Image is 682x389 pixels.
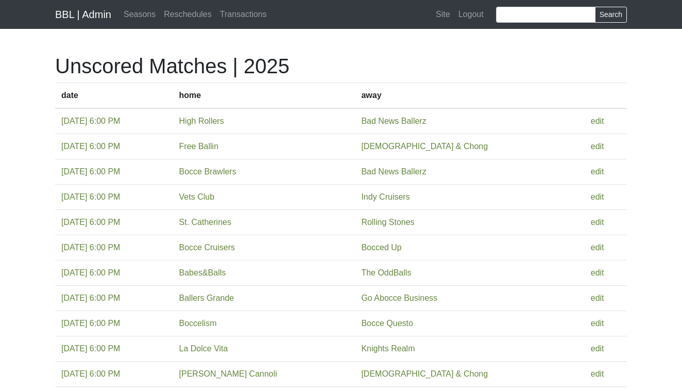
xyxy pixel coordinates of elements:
a: edit [591,294,604,302]
a: [DATE] 6:00 PM [61,344,120,353]
a: [DATE] 6:00 PM [61,117,120,125]
a: Bad News Ballerz [361,117,426,125]
a: edit [591,243,604,252]
a: [DATE] 6:00 PM [61,192,120,201]
a: Vets Club [179,192,214,201]
a: Ballers Grande [179,294,234,302]
th: date [55,83,173,109]
a: [DATE] 6:00 PM [61,369,120,378]
a: Bocce Questo [361,319,413,328]
button: Search [595,7,627,23]
a: [DEMOGRAPHIC_DATA] & Chong [361,142,488,151]
a: edit [591,167,604,176]
a: Logout [454,4,488,25]
a: Bocce Cruisers [179,243,235,252]
a: [DATE] 6:00 PM [61,243,120,252]
a: Bocced Up [361,243,401,252]
a: The OddBalls [361,268,411,277]
a: [DATE] 6:00 PM [61,268,120,277]
a: edit [591,117,604,125]
a: BBL | Admin [55,4,111,25]
a: [DATE] 6:00 PM [61,294,120,302]
a: edit [591,218,604,226]
a: Rolling Stones [361,218,414,226]
a: Bad News Ballerz [361,167,426,176]
a: [DATE] 6:00 PM [61,319,120,328]
a: edit [591,268,604,277]
a: [PERSON_NAME] Cannoli [179,369,277,378]
a: Transactions [216,4,271,25]
a: edit [591,142,604,151]
a: edit [591,344,604,353]
a: [DATE] 6:00 PM [61,167,120,176]
a: Seasons [120,4,160,25]
a: High Rollers [179,117,224,125]
a: edit [591,369,604,378]
a: Site [432,4,454,25]
a: [DATE] 6:00 PM [61,142,120,151]
a: Knights Realm [361,344,415,353]
a: Go Abocce Business [361,294,437,302]
a: [DEMOGRAPHIC_DATA] & Chong [361,369,488,378]
a: St. Catherines [179,218,231,226]
h1: Unscored Matches | 2025 [55,54,627,78]
a: Boccelism [179,319,217,328]
th: away [355,83,584,109]
a: La Dolce Vita [179,344,228,353]
a: Indy Cruisers [361,192,410,201]
a: edit [591,192,604,201]
input: Search [496,7,595,23]
a: [DATE] 6:00 PM [61,218,120,226]
a: Free Ballin [179,142,218,151]
a: Babes&Balls [179,268,226,277]
a: Bocce Brawlers [179,167,236,176]
a: Reschedules [160,4,216,25]
a: edit [591,319,604,328]
th: home [173,83,355,109]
